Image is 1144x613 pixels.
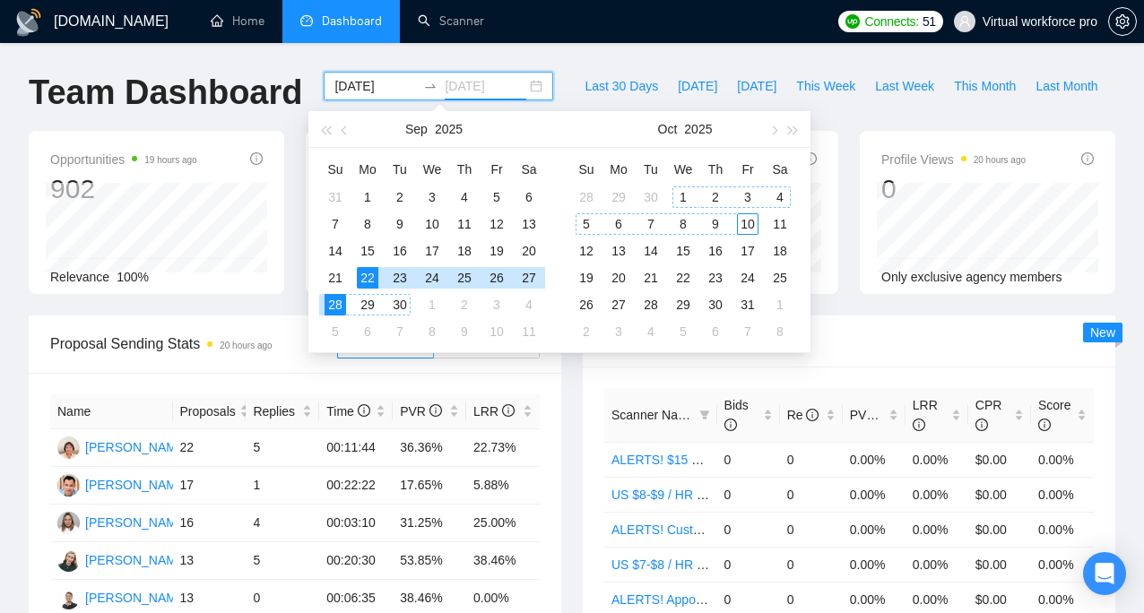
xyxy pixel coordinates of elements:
[351,264,384,291] td: 2025-09-22
[635,184,667,211] td: 2025-09-30
[764,211,796,237] td: 2025-10-11
[421,186,443,208] div: 3
[769,267,791,289] div: 25
[334,76,416,96] input: Start date
[640,294,662,315] div: 28
[699,211,732,237] td: 2025-10-09
[326,404,369,419] span: Time
[448,264,481,291] td: 2025-09-25
[29,72,302,114] h1: Team Dashboard
[57,587,80,609] img: CN
[576,186,597,208] div: 28
[351,211,384,237] td: 2025-09-08
[144,155,196,165] time: 19 hours ago
[602,264,635,291] td: 2025-10-20
[513,237,545,264] td: 2025-09-20
[481,211,513,237] td: 2025-09-12
[769,186,791,208] div: 4
[780,477,843,512] td: 0
[1038,419,1051,431] span: info-circle
[732,291,764,318] td: 2025-10-31
[881,149,1026,170] span: Profile Views
[570,291,602,318] td: 2025-10-26
[667,237,699,264] td: 2025-10-15
[358,404,370,417] span: info-circle
[50,270,109,284] span: Relevance
[322,13,382,29] span: Dashboard
[737,186,758,208] div: 3
[473,404,515,419] span: LRR
[737,321,758,342] div: 7
[319,237,351,264] td: 2025-09-14
[769,240,791,262] div: 18
[611,557,782,572] a: US $7-$8 / HR - Telemarketing
[1036,76,1097,96] span: Last Month
[384,155,416,184] th: Tu
[481,291,513,318] td: 2025-10-03
[672,321,694,342] div: 5
[672,213,694,235] div: 8
[705,294,726,315] div: 30
[635,155,667,184] th: Tu
[865,72,944,100] button: Last Week
[421,240,443,262] div: 17
[421,213,443,235] div: 10
[486,321,507,342] div: 10
[570,184,602,211] td: 2025-09-28
[764,264,796,291] td: 2025-10-25
[384,237,416,264] td: 2025-09-16
[635,264,667,291] td: 2025-10-21
[423,79,438,93] span: to
[486,240,507,262] div: 19
[481,264,513,291] td: 2025-09-26
[416,318,448,345] td: 2025-10-08
[602,184,635,211] td: 2025-09-29
[954,76,1016,96] span: This Month
[913,419,925,431] span: info-circle
[576,267,597,289] div: 19
[865,12,919,31] span: Connects:
[466,467,540,505] td: 5.88%
[384,291,416,318] td: 2025-09-30
[173,429,247,467] td: 22
[351,184,384,211] td: 2025-09-01
[764,237,796,264] td: 2025-10-18
[732,211,764,237] td: 2025-10-10
[780,442,843,477] td: 0
[576,240,597,262] div: 12
[906,442,968,477] td: 0.00%
[699,291,732,318] td: 2025-10-30
[611,488,782,502] a: US $8-$9 / HR - Telemarketing
[975,398,1002,432] span: CPR
[658,111,678,147] button: Oct
[389,321,411,342] div: 7
[732,318,764,345] td: 2025-11-07
[667,184,699,211] td: 2025-10-01
[576,213,597,235] div: 5
[845,14,860,29] img: upwork-logo.png
[732,184,764,211] td: 2025-10-03
[667,155,699,184] th: We
[486,186,507,208] div: 5
[705,186,726,208] div: 2
[300,14,313,27] span: dashboard
[769,213,791,235] div: 11
[602,291,635,318] td: 2025-10-27
[1026,72,1107,100] button: Last Month
[1090,325,1115,340] span: New
[705,240,726,262] div: 16
[57,549,80,572] img: YB
[325,240,346,262] div: 14
[384,211,416,237] td: 2025-09-09
[117,270,149,284] span: 100%
[602,237,635,264] td: 2025-10-13
[518,321,540,342] div: 11
[513,184,545,211] td: 2025-09-06
[246,394,319,429] th: Replies
[325,186,346,208] div: 31
[454,213,475,235] div: 11
[389,267,411,289] div: 23
[389,240,411,262] div: 16
[804,152,817,165] span: info-circle
[678,76,717,96] span: [DATE]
